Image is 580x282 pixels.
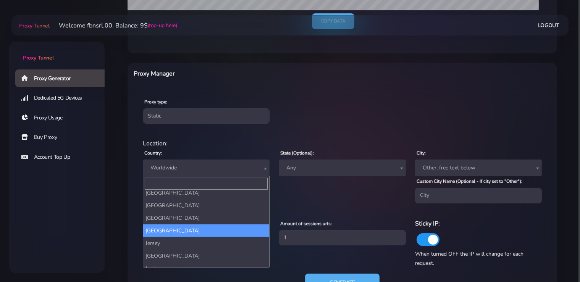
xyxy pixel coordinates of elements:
li: [GEOGRAPHIC_DATA] [143,187,269,199]
a: (top-up here) [148,21,177,29]
span: When turned OFF the IP will change for each request. [415,250,523,267]
a: Dedicated 5G Devices [15,89,111,107]
h6: Proxy Manager [134,69,373,79]
span: Proxy Tunnel [23,54,53,61]
h6: Sticky IP: [415,219,542,229]
iframe: Webchat Widget [543,245,570,272]
span: Any [279,160,406,176]
span: Any [283,163,401,173]
li: Jordan [143,262,269,275]
span: Other, free text below [415,160,542,176]
label: Country: [144,150,162,156]
div: Proxy Settings: [138,209,546,219]
span: Other, free text below [420,163,537,173]
input: Search [145,178,268,190]
a: Logout [538,18,559,32]
a: Copy data [312,13,354,29]
a: Account Top Up [15,148,111,166]
a: Proxy Generator [15,69,111,87]
a: Proxy Tunnel [9,42,105,62]
label: Proxy type: [144,98,167,105]
label: Custom City Name (Optional - If city set to "Other"): [417,178,522,185]
span: Proxy Tunnel [19,22,49,29]
li: [GEOGRAPHIC_DATA] [143,224,269,237]
li: [GEOGRAPHIC_DATA] [143,212,269,224]
li: Welcome fbnsrl.00. Balance: 9$ [50,21,177,30]
a: Proxy Tunnel [18,19,49,32]
a: Buy Proxy [15,129,111,146]
span: Worldwide [147,163,265,173]
input: City [415,188,542,203]
li: [GEOGRAPHIC_DATA] [143,199,269,212]
li: Jersey [143,237,269,250]
label: Amount of sessions urls: [280,220,332,227]
li: [GEOGRAPHIC_DATA] [143,250,269,262]
a: Proxy Usage [15,109,111,127]
div: Location: [138,139,546,148]
label: State (Optional): [280,150,314,156]
span: Worldwide [143,160,270,176]
label: City: [417,150,426,156]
